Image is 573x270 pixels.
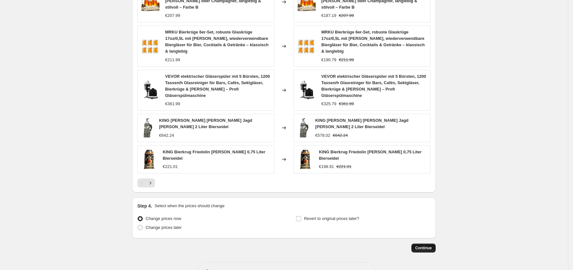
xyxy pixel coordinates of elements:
div: €190.79 [321,57,336,63]
img: 41NvvTPxkIL_80x.jpg [297,37,316,56]
img: 41NvvTPxkIL_80x.jpg [141,37,160,56]
img: 713XEQzz30L_80x.jpg [141,81,160,100]
div: €198.91 [319,164,334,170]
span: KING [PERSON_NAME] [PERSON_NAME] Jagd [PERSON_NAME] 2 Liter Bierseidel [159,118,252,129]
span: MRKU Bierkrüge 6er-Set, robuste Glaskrüge 17oz/0,5L mit [PERSON_NAME], wiederverwendbare Biergläs... [165,30,269,54]
img: 71EUauJpuNL_80x.jpg [141,118,154,137]
strike: €207.99 [339,12,354,19]
button: Continue [411,244,436,252]
span: KING Bierkrug Friedolin [PERSON_NAME] 0,75 Liter Bierseidel [163,150,265,161]
div: €211.99 [165,57,180,63]
div: €187.19 [321,12,336,19]
p: Select when the prices should change [155,203,225,209]
img: 71EUauJpuNL_80x.jpg [297,118,310,137]
strike: €211.99 [339,57,354,63]
strike: €642.24 [333,132,348,139]
strike: €361.99 [339,101,354,107]
span: Change prices now [146,216,181,221]
span: Revert to original prices later? [304,216,359,221]
h2: Step 4. [137,203,152,209]
div: €221.01 [163,164,178,170]
span: VEVOR elektrischer Gläserspüler mit 5 Bürsten, 1200 Tassen/h Glasreiniger für Bars, Cafés, Sektgl... [321,74,426,98]
span: Change prices later [146,225,182,230]
span: KING Bierkrug Friedolin [PERSON_NAME] 0,75 Liter Bierseidel [319,150,421,161]
strike: €221.01 [336,164,351,170]
div: €361.99 [165,101,180,107]
button: Next [146,179,155,187]
div: €578.02 [315,132,330,139]
div: €207.99 [165,12,180,19]
span: Continue [415,245,432,251]
div: €325.79 [321,101,336,107]
div: €642.24 [159,132,174,139]
span: MRKU Bierkrüge 6er-Set, robuste Glaskrüge 17oz/0,5L mit [PERSON_NAME], wiederverwendbare Biergläs... [321,30,425,54]
img: 81w0cAaRTrL_80x.jpg [297,150,314,169]
img: 81w0cAaRTrL_80x.jpg [141,150,157,169]
nav: Pagination [137,179,155,187]
span: VEVOR elektrischer Gläserspüler mit 5 Bürsten, 1200 Tassen/h Glasreiniger für Bars, Cafés, Sektgl... [165,74,270,98]
img: 713XEQzz30L_80x.jpg [297,81,316,100]
span: KING [PERSON_NAME] [PERSON_NAME] Jagd [PERSON_NAME] 2 Liter Bierseidel [315,118,409,129]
